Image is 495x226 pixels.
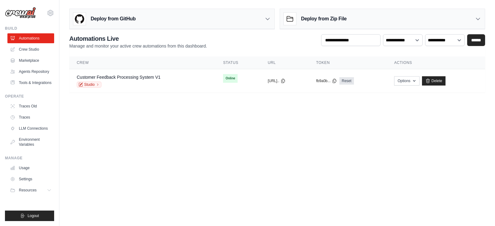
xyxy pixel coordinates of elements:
img: GitHub Logo [73,13,86,25]
span: Logout [28,213,39,218]
th: URL [260,56,308,69]
th: Actions [387,56,485,69]
a: Agents Repository [7,67,54,77]
a: Traces [7,112,54,122]
a: Traces Old [7,101,54,111]
a: Tools & Integrations [7,78,54,88]
button: fb9a0b... [316,78,337,83]
a: Environment Variables [7,135,54,149]
a: LLM Connections [7,123,54,133]
th: Token [309,56,387,69]
a: Studio [77,82,101,88]
a: Usage [7,163,54,173]
span: Online [223,74,238,83]
a: Automations [7,33,54,43]
h3: Deploy from Zip File [301,15,346,23]
a: Customer Feedback Processing System V1 [77,75,161,80]
th: Status [216,56,260,69]
a: Crew Studio [7,44,54,54]
h3: Deploy from GitHub [91,15,136,23]
a: Delete [422,76,446,86]
a: Marketplace [7,56,54,65]
th: Crew [69,56,216,69]
p: Manage and monitor your active crew automations from this dashboard. [69,43,207,49]
h2: Automations Live [69,34,207,43]
button: Options [394,76,419,86]
div: Operate [5,94,54,99]
a: Settings [7,174,54,184]
button: Logout [5,211,54,221]
button: Resources [7,185,54,195]
div: Manage [5,156,54,161]
a: Reset [339,77,354,85]
img: Logo [5,7,36,19]
div: Build [5,26,54,31]
span: Resources [19,188,37,193]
